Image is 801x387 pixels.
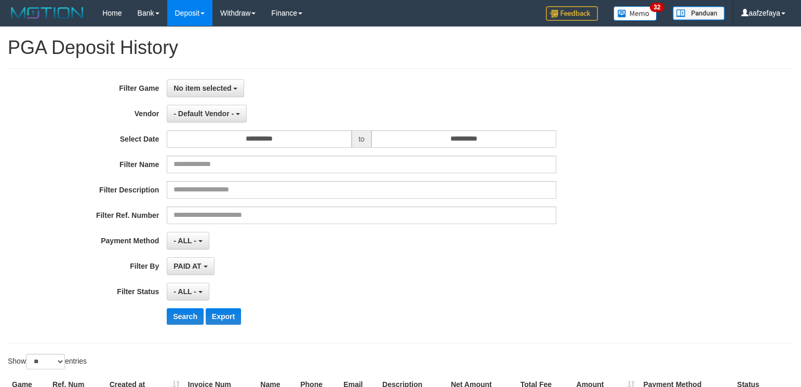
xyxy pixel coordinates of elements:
[173,109,234,118] span: - Default Vendor -
[546,6,598,21] img: Feedback.jpg
[650,3,664,12] span: 32
[167,308,204,325] button: Search
[26,354,65,369] select: Showentries
[8,354,87,369] label: Show entries
[167,105,247,122] button: - Default Vendor -
[173,287,196,296] span: - ALL -
[8,37,793,58] h1: PGA Deposit History
[352,130,371,148] span: to
[167,79,244,97] button: No item selected
[613,6,657,21] img: Button%20Memo.svg
[206,308,241,325] button: Export
[167,283,209,300] button: - ALL -
[673,6,725,20] img: panduan.png
[173,237,196,245] span: - ALL -
[167,232,209,250] button: - ALL -
[167,257,214,275] button: PAID AT
[173,262,201,270] span: PAID AT
[8,5,87,21] img: MOTION_logo.png
[173,84,231,92] span: No item selected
